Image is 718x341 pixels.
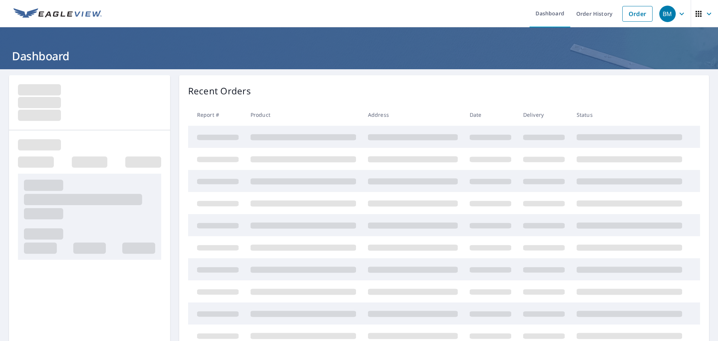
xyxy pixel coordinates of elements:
[659,6,676,22] div: BM
[464,104,517,126] th: Date
[188,104,245,126] th: Report #
[622,6,653,22] a: Order
[13,8,102,19] img: EV Logo
[245,104,362,126] th: Product
[571,104,688,126] th: Status
[9,48,709,64] h1: Dashboard
[188,84,251,98] p: Recent Orders
[517,104,571,126] th: Delivery
[362,104,464,126] th: Address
